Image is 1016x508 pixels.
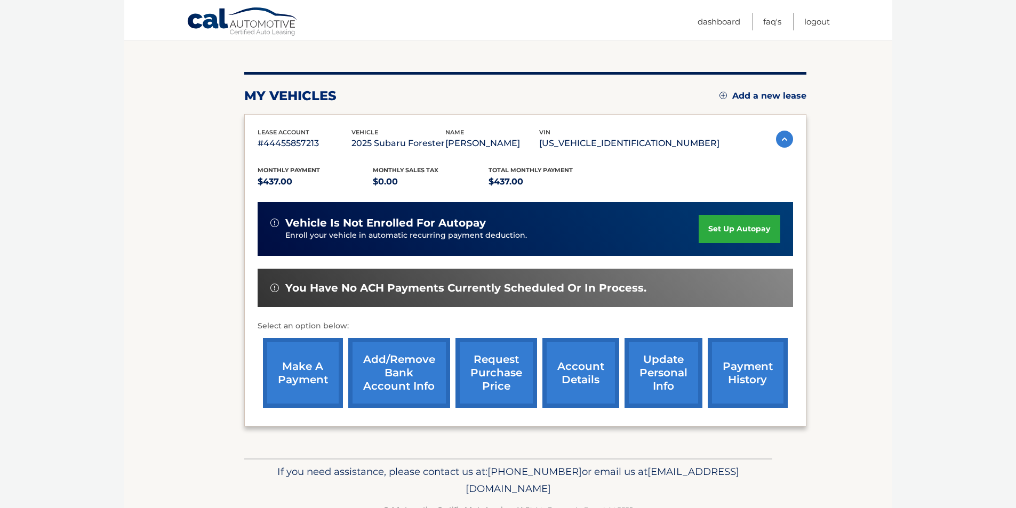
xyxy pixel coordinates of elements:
[351,136,445,151] p: 2025 Subaru Forester
[625,338,702,408] a: update personal info
[263,338,343,408] a: make a payment
[466,465,739,495] span: [EMAIL_ADDRESS][DOMAIN_NAME]
[445,128,464,136] span: name
[445,136,539,151] p: [PERSON_NAME]
[776,131,793,148] img: accordion-active.svg
[351,128,378,136] span: vehicle
[270,219,279,227] img: alert-white.svg
[708,338,788,408] a: payment history
[539,128,550,136] span: vin
[258,128,309,136] span: lease account
[373,174,489,189] p: $0.00
[455,338,537,408] a: request purchase price
[487,465,582,478] span: [PHONE_NUMBER]
[804,13,830,30] a: Logout
[285,230,699,241] p: Enroll your vehicle in automatic recurring payment deduction.
[763,13,781,30] a: FAQ's
[348,338,450,408] a: Add/Remove bank account info
[258,136,351,151] p: #44455857213
[539,136,719,151] p: [US_VEHICLE_IDENTIFICATION_NUMBER]
[270,284,279,292] img: alert-white.svg
[489,166,573,174] span: Total Monthly Payment
[373,166,438,174] span: Monthly sales Tax
[244,88,337,104] h2: my vehicles
[542,338,619,408] a: account details
[698,13,740,30] a: Dashboard
[285,216,486,230] span: vehicle is not enrolled for autopay
[258,320,793,333] p: Select an option below:
[285,281,646,295] span: You have no ACH payments currently scheduled or in process.
[258,166,320,174] span: Monthly Payment
[251,463,765,497] p: If you need assistance, please contact us at: or email us at
[258,174,373,189] p: $437.00
[187,7,299,38] a: Cal Automotive
[489,174,604,189] p: $437.00
[719,92,727,99] img: add.svg
[719,91,806,101] a: Add a new lease
[699,215,780,243] a: set up autopay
